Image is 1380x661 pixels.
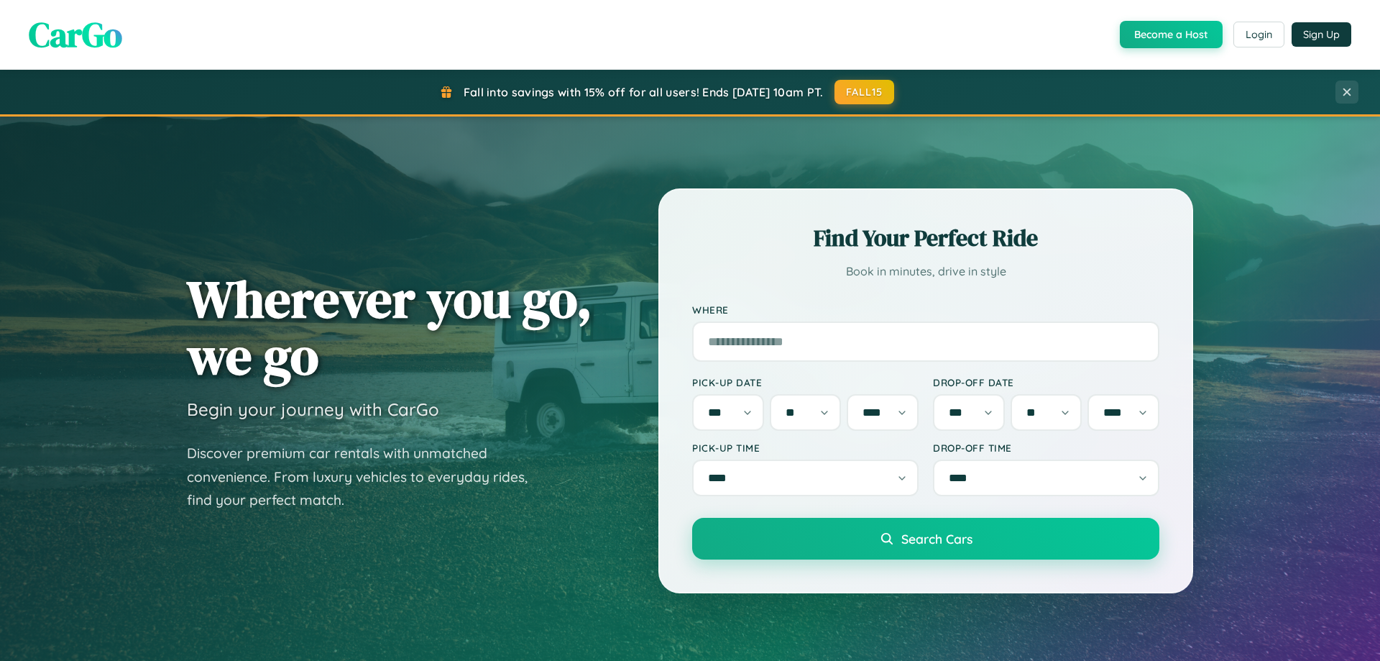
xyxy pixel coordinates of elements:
label: Where [692,304,1159,316]
h1: Wherever you go, we go [187,270,592,384]
h3: Begin your journey with CarGo [187,398,439,420]
span: Search Cars [901,531,972,547]
span: CarGo [29,11,122,58]
span: Fall into savings with 15% off for all users! Ends [DATE] 10am PT. [464,85,824,99]
button: Become a Host [1120,21,1223,48]
button: Sign Up [1292,22,1351,47]
button: FALL15 [834,80,895,104]
h2: Find Your Perfect Ride [692,222,1159,254]
p: Book in minutes, drive in style [692,261,1159,282]
label: Pick-up Date [692,376,919,388]
button: Login [1233,22,1284,47]
label: Pick-up Time [692,442,919,454]
label: Drop-off Time [933,442,1159,454]
button: Search Cars [692,518,1159,560]
p: Discover premium car rentals with unmatched convenience. From luxury vehicles to everyday rides, ... [187,442,546,512]
label: Drop-off Date [933,376,1159,388]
